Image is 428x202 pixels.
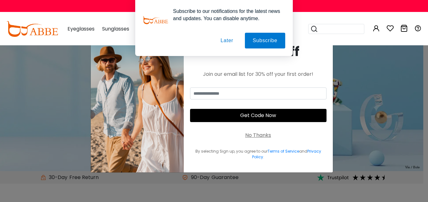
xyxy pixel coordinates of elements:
[213,33,241,48] button: Later
[268,149,299,154] a: Terms of Service
[168,8,285,22] div: Subscribe to our notifications for the latest news and updates. You can disable anytime.
[190,70,327,78] div: Join our email list for 30% off your first order!
[245,33,285,48] button: Subscribe
[190,109,327,122] button: Get Code Now
[245,132,271,139] div: No Thanks
[91,30,184,172] img: welcome
[252,149,321,160] a: Privacy Policy
[143,8,168,33] img: notification icon
[190,149,327,160] div: By selecting Sign up, you agree to our and .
